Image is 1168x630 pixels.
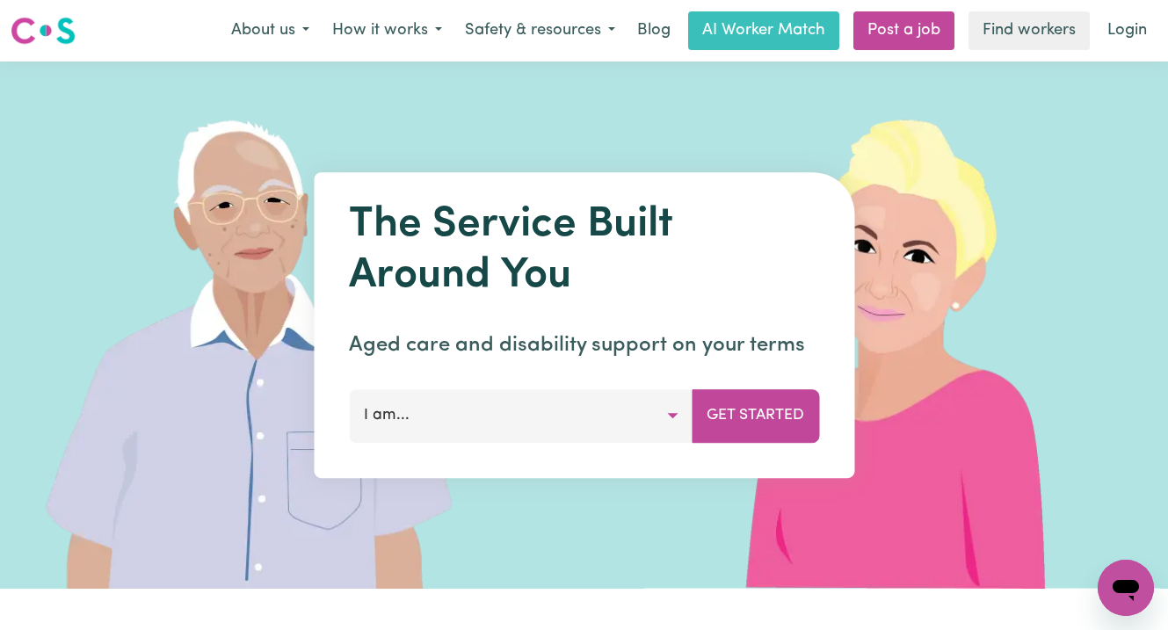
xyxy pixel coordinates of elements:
[853,11,954,50] a: Post a job
[453,12,627,49] button: Safety & resources
[349,389,693,442] button: I am...
[1097,11,1157,50] a: Login
[627,11,681,50] a: Blog
[349,329,819,361] p: Aged care and disability support on your terms
[349,200,819,301] h1: The Service Built Around You
[688,11,839,50] a: AI Worker Match
[968,11,1090,50] a: Find workers
[692,389,819,442] button: Get Started
[321,12,453,49] button: How it works
[1098,560,1154,616] iframe: Button to launch messaging window
[11,11,76,51] a: Careseekers logo
[220,12,321,49] button: About us
[11,15,76,47] img: Careseekers logo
